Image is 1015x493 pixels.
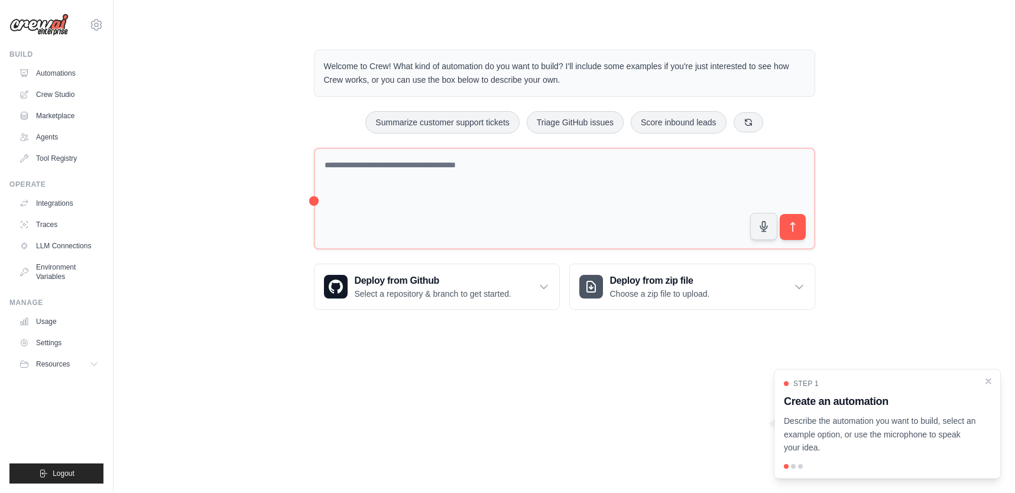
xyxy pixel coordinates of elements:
[14,258,103,286] a: Environment Variables
[527,111,624,134] button: Triage GitHub issues
[14,128,103,147] a: Agents
[14,85,103,104] a: Crew Studio
[9,180,103,189] div: Operate
[14,215,103,234] a: Traces
[9,14,69,36] img: Logo
[9,463,103,484] button: Logout
[355,274,511,288] h3: Deploy from Github
[631,111,727,134] button: Score inbound leads
[984,377,993,386] button: Close walkthrough
[610,288,710,300] p: Choose a zip file to upload.
[14,149,103,168] a: Tool Registry
[9,298,103,307] div: Manage
[14,236,103,255] a: LLM Connections
[784,414,977,455] p: Describe the automation you want to build, select an example option, or use the microphone to spe...
[14,64,103,83] a: Automations
[793,379,819,388] span: Step 1
[324,60,805,87] p: Welcome to Crew! What kind of automation do you want to build? I'll include some examples if you'...
[610,274,710,288] h3: Deploy from zip file
[14,355,103,374] button: Resources
[14,333,103,352] a: Settings
[14,106,103,125] a: Marketplace
[36,359,70,369] span: Resources
[784,393,977,410] h3: Create an automation
[365,111,519,134] button: Summarize customer support tickets
[355,288,511,300] p: Select a repository & branch to get started.
[9,50,103,59] div: Build
[14,194,103,213] a: Integrations
[14,312,103,331] a: Usage
[53,469,74,478] span: Logout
